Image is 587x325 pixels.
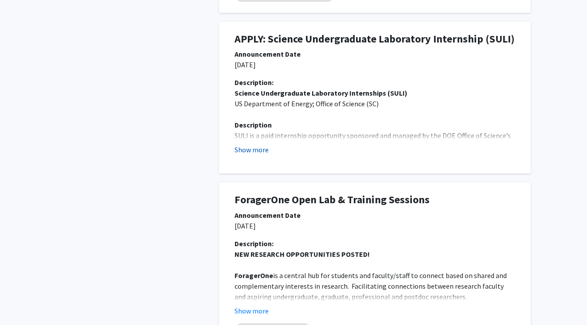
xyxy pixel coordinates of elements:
[235,306,269,316] button: Show more
[7,285,38,318] iframe: Chat
[235,193,515,206] h1: ForagerOne Open Lab & Training Sessions
[235,250,370,259] strong: NEW RESEARCH OPPORTUNITIES POSTED!
[235,59,515,70] p: [DATE]
[235,120,272,129] strong: Description
[235,210,515,221] div: Announcement Date
[235,271,273,280] strong: ForagerOne
[235,49,515,59] div: Announcement Date
[235,130,515,205] p: SULI is a paid internship opportunity sponsored and managed by the DOE Office of Science’s Office...
[235,270,515,302] p: is a central hub for students and faculty/staff to connect based on shared and complementary inte...
[235,144,269,155] button: Show more
[235,221,515,231] p: [DATE]
[235,33,515,46] h1: APPLY: Science Undergraduate Laboratory Internship (SULI)
[235,89,407,97] strong: Science Undergraduate Laboratory Internships (SULI)
[235,98,515,109] p: US Department of Energy; Office of Science (SC)
[235,77,515,88] div: Description:
[235,238,515,249] div: Description:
